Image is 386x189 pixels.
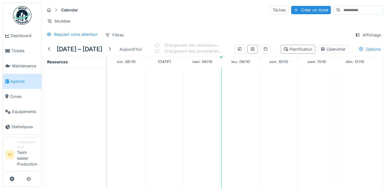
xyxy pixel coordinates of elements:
[3,74,42,89] a: Agenda
[270,6,289,15] div: Tâches
[268,58,290,66] a: 10 octobre 2025
[102,31,127,40] div: Filtres
[320,46,346,52] div: Calendrier
[5,140,39,171] a: TP Gestionnaire localTeam leader Production
[5,150,14,159] li: TP
[11,33,39,39] span: Dashboard
[10,94,39,99] span: Zones
[191,58,214,66] a: 8 octobre 2025
[3,119,42,134] a: Statistiques
[116,58,137,66] a: 6 octobre 2025
[12,109,39,115] span: Équipements
[11,124,39,130] span: Statistiques
[344,58,366,66] a: 12 octobre 2025
[117,45,144,53] div: Aujourd'hui
[291,6,331,14] div: Créer un ticket
[352,31,384,40] div: Affichage
[156,58,173,66] a: 7 octobre 2025
[44,17,73,26] div: Modèles
[306,58,327,66] a: 11 octobre 2025
[13,6,31,25] img: Badge_color-CXgf-gQk.svg
[283,46,312,52] div: Planification
[11,48,39,54] span: Tickets
[10,78,39,84] span: Agenda
[155,42,222,48] div: Chargement des utilisateurs…
[3,89,42,104] a: Zones
[3,28,42,43] a: Dashboard
[47,60,68,64] span: Resources
[356,45,384,54] div: Options
[17,140,39,149] div: Gestionnaire local
[54,31,98,37] div: Requiert votre attention
[155,48,222,54] div: Chargement des prestataires…
[17,140,39,170] li: Team leader Production
[3,43,42,58] a: Tickets
[57,45,102,53] h5: [DATE] – [DATE]
[12,63,39,69] span: Maintenance
[230,58,251,66] a: 9 octobre 2025
[3,104,42,119] a: Équipements
[59,7,80,13] strong: Calendar
[3,58,42,73] a: Maintenance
